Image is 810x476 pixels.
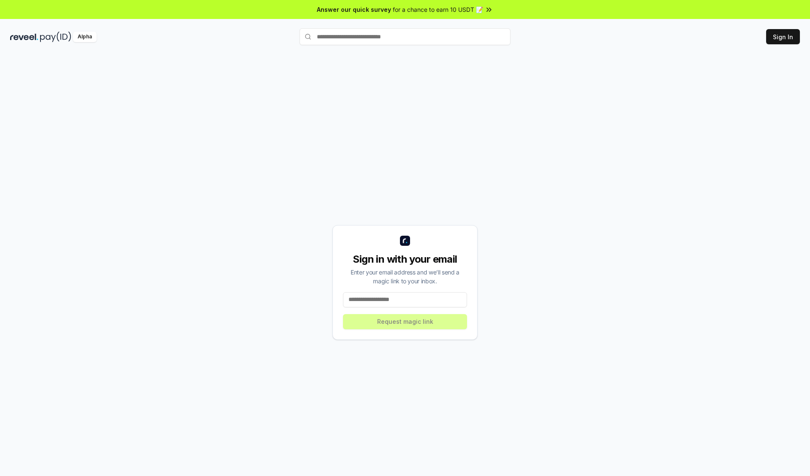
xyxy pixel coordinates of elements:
button: Sign In [766,29,800,44]
img: logo_small [400,236,410,246]
img: pay_id [40,32,71,42]
img: reveel_dark [10,32,38,42]
span: Answer our quick survey [317,5,391,14]
div: Sign in with your email [343,253,467,266]
div: Alpha [73,32,97,42]
div: Enter your email address and we’ll send a magic link to your inbox. [343,268,467,285]
span: for a chance to earn 10 USDT 📝 [393,5,483,14]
